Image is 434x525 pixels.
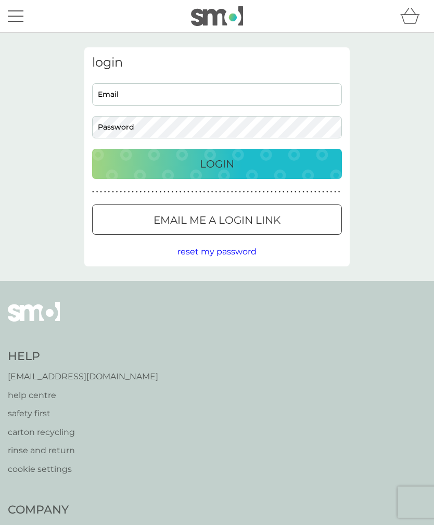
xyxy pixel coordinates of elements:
a: cookie settings [8,463,158,476]
p: ● [192,189,194,195]
a: [EMAIL_ADDRESS][DOMAIN_NAME] [8,370,158,383]
p: ● [160,189,162,195]
p: ● [187,189,189,195]
p: ● [100,189,102,195]
p: ● [132,189,134,195]
p: ● [223,189,225,195]
a: carton recycling [8,426,158,439]
p: ● [199,189,201,195]
p: ● [243,189,245,195]
p: ● [163,189,165,195]
p: ● [120,189,122,195]
p: ● [203,189,206,195]
p: ● [307,189,309,195]
p: ● [144,189,146,195]
p: Login [200,156,234,172]
p: ● [156,189,158,195]
p: ● [283,189,285,195]
p: ● [255,189,257,195]
button: Login [92,149,342,179]
p: ● [290,189,292,195]
p: ● [278,189,280,195]
a: help centre [8,389,158,402]
p: ● [322,189,324,195]
p: ● [271,189,273,195]
p: ● [215,189,217,195]
p: ● [140,189,142,195]
p: ● [104,189,106,195]
img: smol [191,6,243,26]
p: ● [183,189,185,195]
a: safety first [8,407,158,420]
p: ● [334,189,336,195]
p: ● [338,189,340,195]
p: ● [151,189,154,195]
p: ● [287,189,289,195]
p: ● [148,189,150,195]
p: ● [299,189,301,195]
button: reset my password [177,245,257,259]
p: ● [326,189,328,195]
img: smol [8,302,60,337]
p: ● [295,189,297,195]
button: menu [8,6,23,26]
p: ● [314,189,316,195]
p: ● [318,189,321,195]
p: ● [96,189,98,195]
h4: Company [8,502,119,518]
span: reset my password [177,247,257,257]
p: ● [267,189,269,195]
p: ● [251,189,253,195]
button: Email me a login link [92,204,342,235]
p: ● [168,189,170,195]
p: ● [112,189,114,195]
p: ● [231,189,233,195]
p: ● [108,189,110,195]
p: ● [92,189,94,195]
h4: Help [8,349,158,365]
p: ● [239,189,241,195]
p: ● [211,189,213,195]
p: ● [172,189,174,195]
p: ● [227,189,229,195]
p: ● [219,189,221,195]
p: ● [259,189,261,195]
div: basket [400,6,426,27]
p: ● [195,189,197,195]
p: ● [235,189,237,195]
p: ● [116,189,118,195]
p: ● [247,189,249,195]
p: ● [136,189,138,195]
p: ● [180,189,182,195]
p: ● [124,189,126,195]
p: ● [275,189,277,195]
p: ● [263,189,265,195]
p: ● [310,189,312,195]
p: ● [207,189,209,195]
p: Email me a login link [154,212,280,228]
p: ● [175,189,177,195]
p: ● [330,189,333,195]
a: rinse and return [8,444,158,457]
p: ● [128,189,130,195]
h3: login [92,55,342,70]
p: ● [302,189,304,195]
